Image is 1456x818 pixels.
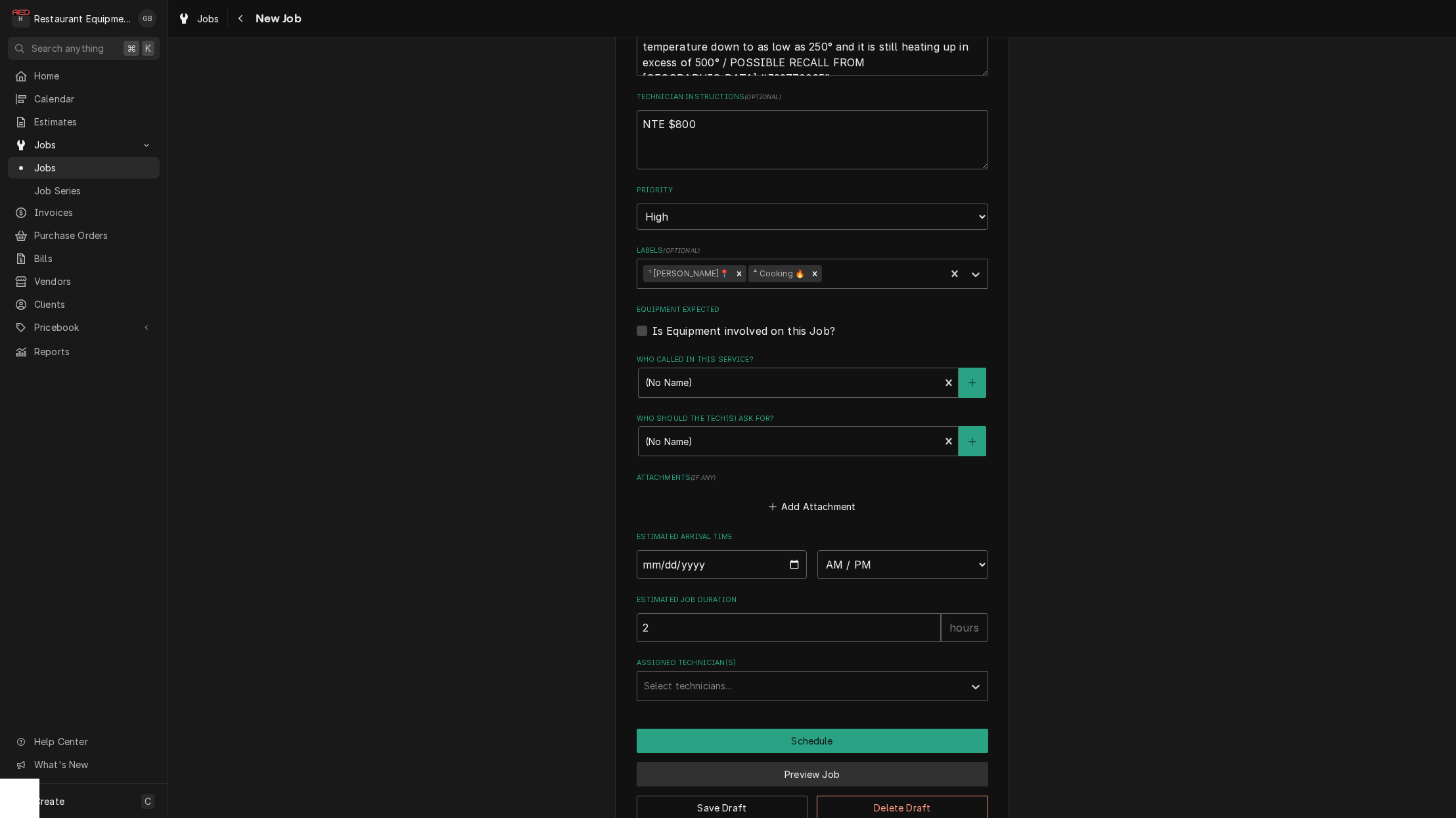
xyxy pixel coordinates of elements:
[34,228,153,242] span: Purchase Orders
[8,111,160,133] a: Estimates
[32,41,104,55] span: Search anything
[34,69,153,83] span: Home
[959,426,986,456] button: Create New Contact
[34,320,133,334] span: Pricebook
[637,305,988,338] div: Equipment Expected
[808,265,822,282] div: Remove ⁴ Cooking 🔥
[8,731,160,752] a: Go to Help Center
[197,12,219,26] span: Jobs
[8,134,160,156] a: Go to Jobs
[637,110,988,169] textarea: NTE $800
[34,274,153,288] span: Vendors
[34,297,153,311] span: Clients
[8,202,160,223] a: Invoices
[637,92,988,102] label: Technician Instructions
[34,251,153,265] span: Bills
[12,9,30,28] div: Restaurant Equipment Diagnostics's Avatar
[8,754,160,775] a: Go to What's New
[637,762,988,786] button: Preview Job
[8,157,160,179] a: Jobs
[34,138,133,152] span: Jobs
[748,265,808,282] div: ⁴ Cooking 🔥
[663,247,700,254] span: ( optional )
[34,345,153,358] span: Reports
[637,246,988,256] label: Labels
[138,9,156,28] div: Gary Beaver's Avatar
[34,758,152,771] span: What's New
[34,735,152,748] span: Help Center
[637,246,988,288] div: Labels
[138,9,156,28] div: GB
[8,270,160,292] a: Vendors
[145,794,151,808] span: C
[637,658,988,700] div: Assigned Technician(s)
[34,161,153,175] span: Jobs
[637,595,988,641] div: Estimated Job Duration
[643,265,732,282] div: ¹ [PERSON_NAME]📍
[8,88,160,110] a: Calendar
[652,323,835,339] label: Is Equipment involved on this Job?
[637,550,808,579] input: Date
[637,532,988,542] label: Estimated Arrival Time
[968,378,976,387] svg: Create New Contact
[637,305,988,315] label: Equipment Expected
[817,550,988,579] select: Time Select
[34,184,153,198] span: Job Series
[34,796,64,807] span: Create
[252,10,302,28] span: New Job
[637,185,988,196] label: Priority
[34,115,153,129] span: Estimates
[941,613,988,642] div: hours
[172,8,225,30] a: Jobs
[959,368,986,398] button: Create New Contact
[145,41,151,55] span: K
[637,414,988,456] div: Who should the tech(s) ask for?
[8,248,160,269] a: Bills
[637,414,988,424] label: Who should the tech(s) ask for?
[637,355,988,397] div: Who called in this service?
[968,437,976,446] svg: Create New Contact
[8,341,160,362] a: Reports
[637,185,988,229] div: Priority
[637,658,988,668] label: Assigned Technician(s)
[637,729,988,753] div: Button Group Row
[637,473,988,483] label: Attachments
[8,316,160,338] a: Go to Pricebook
[691,474,716,481] span: ( if any )
[637,729,988,753] button: Schedule
[231,8,252,29] button: Navigate back
[12,9,30,28] div: R
[8,225,160,246] a: Purchase Orders
[34,92,153,106] span: Calendar
[637,595,988,605] label: Estimated Job Duration
[637,753,988,786] div: Button Group Row
[8,293,160,315] a: Clients
[637,355,988,365] label: Who called in this service?
[637,92,988,169] div: Technician Instructions
[732,265,746,282] div: Remove ¹ Beckley📍
[637,532,988,578] div: Estimated Arrival Time
[8,180,160,202] a: Job Series
[744,93,781,100] span: ( optional )
[8,37,160,60] button: Search anything⌘K
[766,498,858,516] button: Add Attachment
[34,12,131,26] div: Restaurant Equipment Diagnostics
[637,473,988,516] div: Attachments
[8,65,160,87] a: Home
[34,205,153,219] span: Invoices
[127,41,136,55] span: ⌘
